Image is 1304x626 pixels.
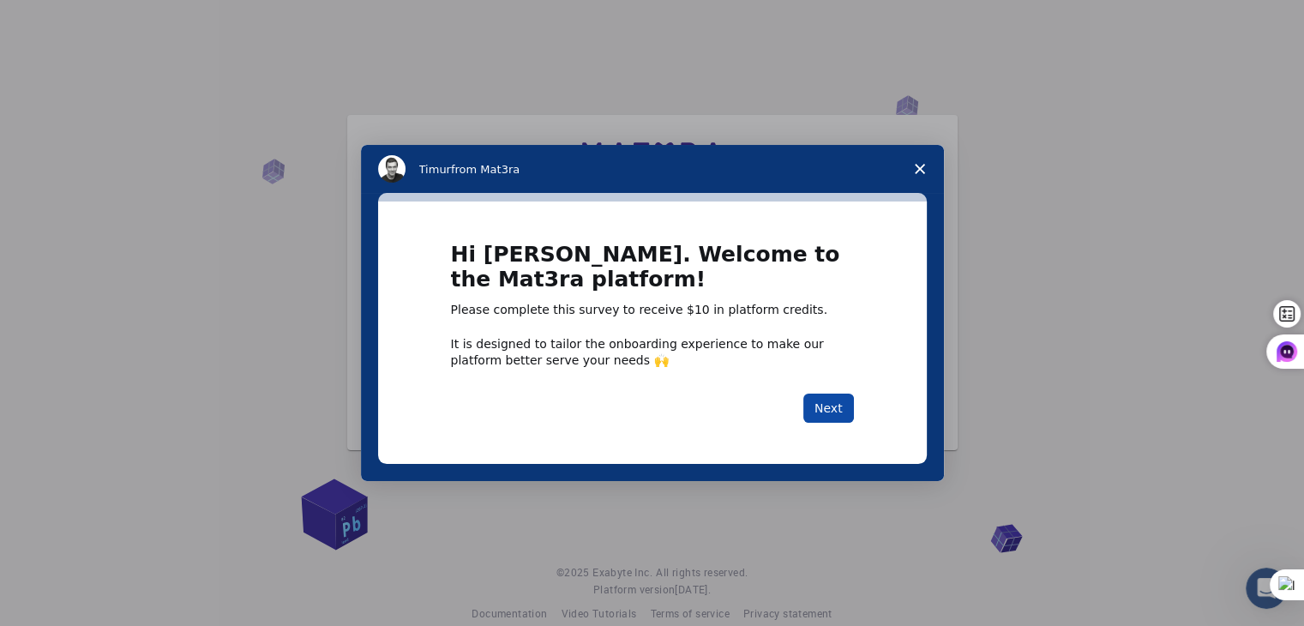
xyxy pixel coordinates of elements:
span: from Mat3ra [451,163,520,176]
img: Profile image for Timur [378,155,406,183]
div: Please complete this survey to receive $10 in platform credits. [451,302,854,319]
span: Timur [419,163,451,176]
button: Next [803,394,854,423]
span: Support [34,12,96,27]
div: It is designed to tailor the onboarding experience to make our platform better serve your needs 🙌 [451,336,854,367]
h1: Hi [PERSON_NAME]. Welcome to the Mat3ra platform! [451,243,854,302]
span: Close survey [896,145,944,193]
